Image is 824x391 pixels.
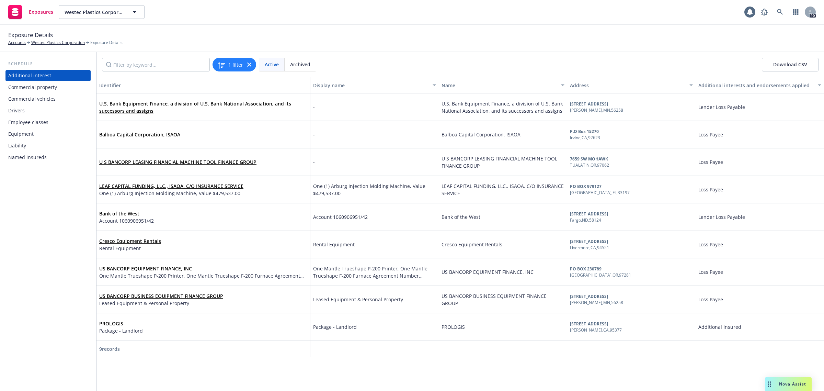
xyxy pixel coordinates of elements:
[8,152,47,163] div: Named insureds
[90,40,123,46] span: Exposure Details
[570,135,600,141] div: Irvine , CA , 92623
[99,245,161,252] span: Rental Equipment
[567,77,696,93] button: Address
[99,182,243,190] span: LEAF CAPITAL FUNDING, LLC., ISAOA. C/O INSURANCE SERVICE
[570,107,623,113] div: [PERSON_NAME] , MN , 56258
[570,156,608,162] b: 7659 SW MOHAWK
[99,320,123,327] a: PROLOGIS
[313,82,428,89] div: Display name
[442,324,465,330] span: PROLOGIS
[96,77,310,93] button: Identifier
[99,265,307,272] span: US BANCORP EQUIPMENT FINANCE, INC
[570,211,608,217] b: [STREET_ADDRESS]
[99,131,180,138] a: Balboa Capital Corporation, ISAOA
[65,9,124,16] span: Westec Plastics Corporation
[99,217,154,224] span: Account 1060906951/42
[570,129,599,134] b: P.O Box 15270
[99,100,291,114] a: U.S. Bank Equipment Finance, a division of U.S. Bank National Association, and its successors and...
[698,268,723,276] span: Loss Payee
[313,213,368,221] span: Account 1060906951/42
[8,70,51,81] div: Additional interest
[5,60,91,67] div: Schedule
[698,241,723,248] span: Loss Payee
[102,58,210,71] input: Filter by keyword...
[8,129,34,139] div: Equipment
[99,159,256,165] a: U S BANCORP LEASING FINANCIAL MACHINE TOOL FINANCE GROUP
[8,82,57,93] div: Commercial property
[698,131,723,138] span: Loss Payee
[789,5,803,19] a: Switch app
[99,237,161,245] span: Cresco Equipment Rentals
[442,82,557,89] div: Name
[765,377,812,391] button: Nova Assist
[570,245,609,251] div: Livermore , CA , 94551
[99,183,243,189] a: LEAF CAPITAL FUNDING, LLC., ISAOA. C/O INSURANCE SERVICE
[99,272,307,279] span: One Mantle Trueshape P-200 Printer, One Mantle Trueshape F-200 Furnace Agreement Number 3019169
[698,213,745,221] span: Lender Loss Payable
[99,190,243,197] span: One (1) Arburg Injection Molding Machine, Value $479,537.00
[313,265,436,279] span: One Mantle Trueshape P-200 Printer, One Mantle Trueshape F-200 Furnace Agreement Number 3019169
[99,320,143,327] span: PROLOGIS
[99,210,139,217] a: Bank of the West
[696,77,824,93] button: Additional interests and endorsements applied
[313,323,357,331] span: Package - Landlord
[99,292,223,300] span: US BANCORP BUSINESS EQUIPMENT FINANCE GROUP
[99,100,307,114] span: U.S. Bank Equipment Finance, a division of U.S. Bank National Association, and its successors and...
[5,117,91,128] a: Employee classes
[8,105,25,116] div: Drivers
[290,61,310,68] span: Archived
[5,70,91,81] a: Additional interest
[313,182,436,197] span: One (1) Arburg Injection Molding Machine, Value $479,537.00
[5,93,91,104] a: Commercial vehicles
[99,265,192,272] a: US BANCORP EQUIPMENT FINANCE, INC
[442,241,502,248] span: Cresco Equipment Rentals
[442,293,548,306] span: US BANCORP BUSINESS EQUIPMENT FINANCE GROUP
[313,158,315,166] span: -
[228,61,243,68] span: 1 filter
[313,131,315,138] span: -
[765,377,774,391] div: Drag to move
[313,241,355,248] span: Rental Equipment
[99,210,154,217] span: Bank of the West
[99,327,143,334] span: Package - Landlord
[442,100,564,114] span: U.S. Bank Equipment Finance, a division of U.S. Bank National Association, and its successors and...
[99,300,223,307] span: Leased Equipment & Personal Property
[698,296,723,303] span: Loss Payee
[442,155,559,169] span: U S BANCORP LEASING FINANCIAL MACHINE TOOL FINANCE GROUP
[8,40,26,46] a: Accounts
[31,40,85,46] a: Westec Plastics Corporation
[570,162,609,168] div: TUALATIN , OR , 97062
[5,82,91,93] a: Commercial property
[29,9,53,15] span: Exposures
[698,103,745,111] span: Lender Loss Payable
[5,152,91,163] a: Named insureds
[570,321,608,327] b: [STREET_ADDRESS]
[99,158,256,166] span: U S BANCORP LEASING FINANCIAL MACHINE TOOL FINANCE GROUP
[8,117,48,128] div: Employee classes
[8,93,56,104] div: Commercial vehicles
[762,58,819,71] button: Download CSV
[698,158,723,166] span: Loss Payee
[442,214,480,220] span: Bank of the West
[773,5,787,19] a: Search
[570,183,602,189] b: PO BOX 979127
[5,129,91,139] a: Equipment
[313,103,315,111] span: -
[8,31,53,40] span: Exposure Details
[99,82,307,89] div: Identifier
[310,77,439,93] button: Display name
[99,346,120,352] span: 9 records
[570,266,602,272] b: PO BOX 230789
[570,190,630,196] div: [GEOGRAPHIC_DATA] , FL , 33197
[442,269,534,275] span: US BANCORP EQUIPMENT FINANCE, INC
[570,300,623,306] div: [PERSON_NAME] , MN , 56258
[59,5,145,19] button: Westec Plastics Corporation
[5,140,91,151] a: Liability
[779,381,806,387] span: Nova Assist
[99,238,161,244] a: Cresco Equipment Rentals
